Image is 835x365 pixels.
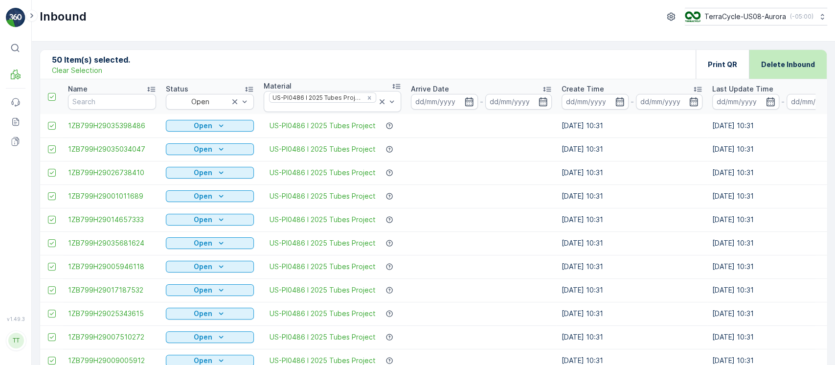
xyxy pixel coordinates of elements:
a: 1ZB799H29014657333 [68,215,156,225]
button: TerraCycle-US08-Aurora(-05:00) [685,8,827,25]
a: US-PI0486 I 2025 Tubes Project [270,262,376,272]
a: US-PI0486 I 2025 Tubes Project [270,309,376,319]
p: Open [194,332,212,342]
input: dd/mm/yyyy [411,94,478,110]
a: 1ZB799H29007510272 [68,332,156,342]
p: 50 Item(s) selected. [52,54,130,66]
input: dd/mm/yyyy [712,94,779,110]
p: Inbound [40,9,87,24]
img: image_ci7OI47.png [685,11,700,22]
img: logo [6,8,25,27]
a: US-PI0486 I 2025 Tubes Project [270,215,376,225]
p: Open [194,285,212,295]
p: Delete Inbound [761,60,815,69]
div: Toggle Row Selected [48,239,56,247]
input: dd/mm/yyyy [636,94,703,110]
a: 1ZB799H29017187532 [68,285,156,295]
button: Open [166,308,254,319]
a: 1ZB799H29001011689 [68,191,156,201]
td: [DATE] 10:31 [557,137,707,161]
td: [DATE] 10:31 [557,325,707,349]
div: Toggle Row Selected [48,286,56,294]
button: Open [166,237,254,249]
td: [DATE] 10:31 [557,114,707,137]
div: Toggle Row Selected [48,192,56,200]
span: 1ZB799H29025343615 [68,309,156,319]
div: Toggle Row Selected [48,169,56,177]
button: Open [166,284,254,296]
p: Create Time [562,84,604,94]
div: Toggle Row Selected [48,145,56,153]
span: v 1.49.3 [6,316,25,322]
div: Toggle Row Selected [48,310,56,318]
a: US-PI0486 I 2025 Tubes Project [270,121,376,131]
td: [DATE] 10:31 [557,184,707,208]
p: Open [194,191,212,201]
td: [DATE] 10:31 [557,231,707,255]
p: Open [194,215,212,225]
div: Toggle Row Selected [48,263,56,271]
p: Open [194,168,212,178]
a: 1ZB799H29035681624 [68,238,156,248]
p: Clear Selection [52,66,102,75]
p: Open [194,121,212,131]
a: US-PI0486 I 2025 Tubes Project [270,238,376,248]
button: Open [166,167,254,179]
button: Open [166,143,254,155]
button: Open [166,331,254,343]
p: Name [68,84,88,94]
a: US-PI0486 I 2025 Tubes Project [270,168,376,178]
p: Status [166,84,188,94]
p: Open [194,144,212,154]
a: 1ZB799H29035398486 [68,121,156,131]
button: Open [166,120,254,132]
button: Open [166,190,254,202]
p: Open [194,309,212,319]
a: US-PI0486 I 2025 Tubes Project [270,191,376,201]
a: US-PI0486 I 2025 Tubes Project [270,332,376,342]
p: - [480,96,483,108]
td: [DATE] 10:31 [557,278,707,302]
div: Remove US-PI0486 I 2025 Tubes Project [364,94,375,102]
button: TT [6,324,25,357]
p: TerraCycle-US08-Aurora [704,12,786,22]
a: US-PI0486 I 2025 Tubes Project [270,144,376,154]
td: [DATE] 10:31 [557,255,707,278]
p: - [631,96,634,108]
a: 1ZB799H29026738410 [68,168,156,178]
div: Toggle Row Selected [48,122,56,130]
div: Toggle Row Selected [48,216,56,224]
input: dd/mm/yyyy [485,94,552,110]
td: [DATE] 10:31 [557,208,707,231]
p: Material [264,81,292,91]
p: Arrive Date [411,84,449,94]
p: - [781,96,785,108]
input: Search [68,94,156,110]
div: US-PI0486 I 2025 Tubes Project [270,93,363,102]
p: ( -05:00 ) [790,13,813,21]
button: Open [166,261,254,273]
div: Toggle Row Selected [48,357,56,365]
a: 1ZB799H29005946118 [68,262,156,272]
p: Print QR [708,60,737,69]
a: 1ZB799H29035034047 [68,144,156,154]
button: Open [166,214,254,226]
